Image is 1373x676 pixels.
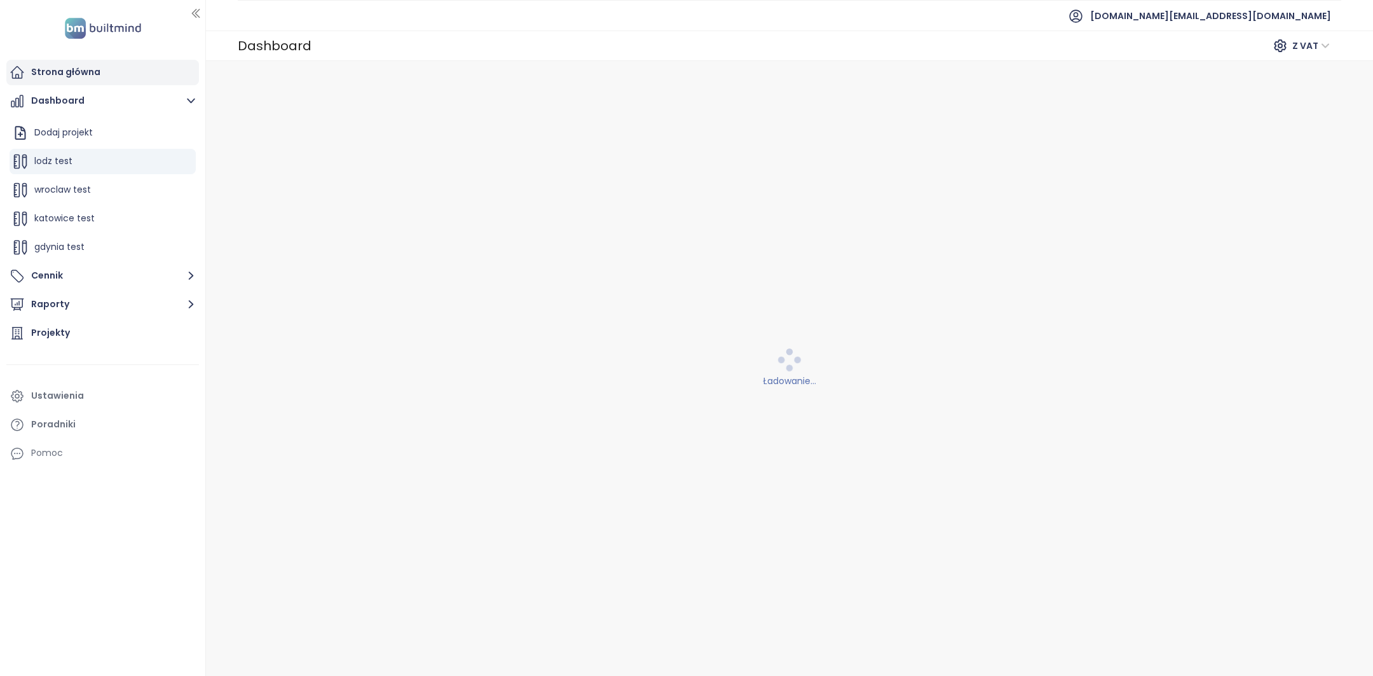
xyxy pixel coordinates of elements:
[31,445,63,461] div: Pomoc
[6,60,199,85] a: Strona główna
[6,383,199,409] a: Ustawienia
[31,325,70,341] div: Projekty
[10,206,196,231] div: katowice test
[6,441,199,466] div: Pomoc
[10,235,196,260] div: gdynia test
[6,412,199,438] a: Poradniki
[34,212,95,224] span: katowice test
[31,64,100,80] div: Strona główna
[10,120,196,146] div: Dodaj projekt
[10,149,196,174] div: lodz test
[1090,1,1331,31] span: [DOMAIN_NAME][EMAIL_ADDRESS][DOMAIN_NAME]
[61,15,145,41] img: logo
[6,263,199,289] button: Cennik
[31,388,84,404] div: Ustawienia
[238,33,311,59] div: Dashboard
[1292,36,1330,55] span: Z VAT
[10,177,196,203] div: wroclaw test
[34,155,72,167] span: lodz test
[6,321,199,346] a: Projekty
[34,183,91,196] span: wroclaw test
[214,374,1365,388] div: Ładowanie...
[34,240,85,253] span: gdynia test
[6,88,199,114] button: Dashboard
[6,292,199,317] button: Raporty
[31,417,76,432] div: Poradniki
[34,125,93,141] div: Dodaj projekt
